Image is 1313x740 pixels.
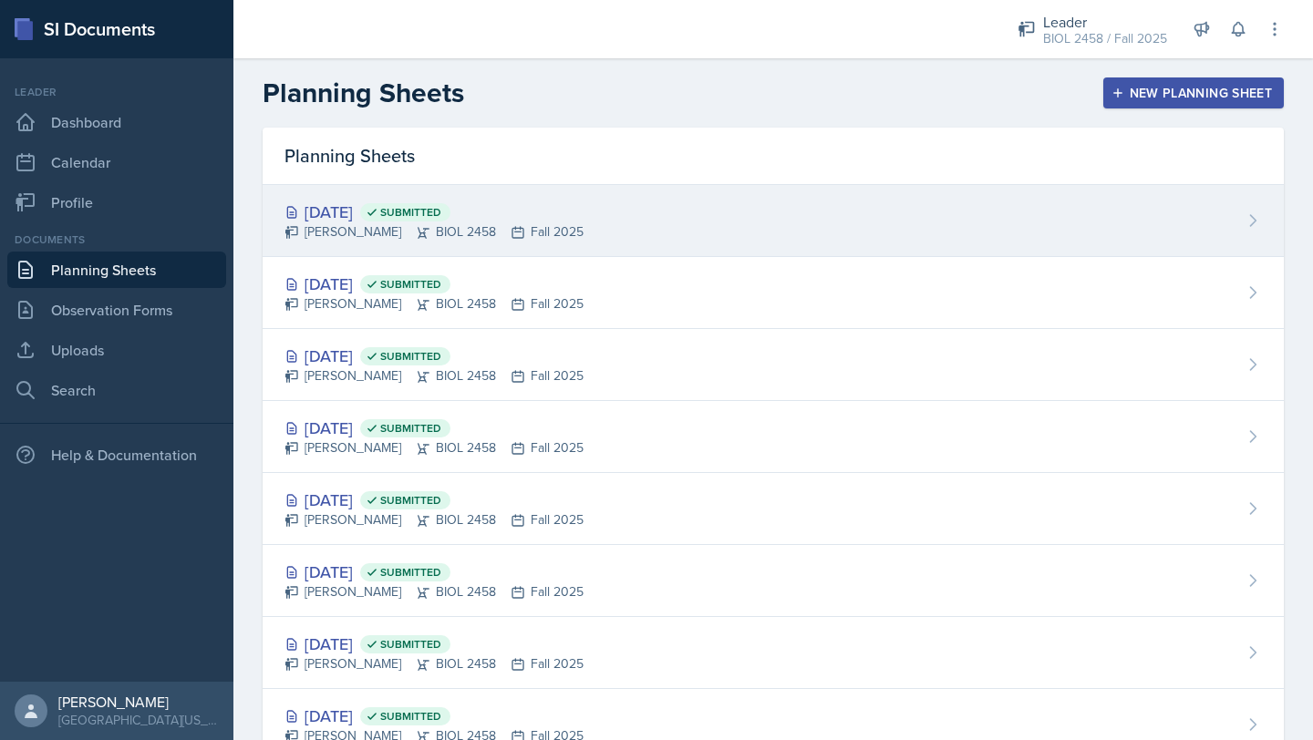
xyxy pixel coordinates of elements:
a: Calendar [7,144,226,180]
div: Planning Sheets [263,128,1284,185]
a: Observation Forms [7,292,226,328]
div: [DATE] [284,416,584,440]
div: [PERSON_NAME] BIOL 2458 Fall 2025 [284,654,584,673]
div: New Planning Sheet [1115,86,1272,100]
a: Profile [7,184,226,221]
div: [DATE] [284,200,584,224]
span: Submitted [380,349,441,364]
span: Submitted [380,493,441,508]
div: [DATE] [284,488,584,512]
div: [PERSON_NAME] BIOL 2458 Fall 2025 [284,582,584,601]
a: [DATE] Submitted [PERSON_NAME]BIOL 2458Fall 2025 [263,257,1284,329]
div: [PERSON_NAME] BIOL 2458 Fall 2025 [284,222,584,242]
h2: Planning Sheets [263,77,464,109]
div: [PERSON_NAME] BIOL 2458 Fall 2025 [284,294,584,313]
span: Submitted [380,421,441,436]
span: Submitted [380,565,441,580]
span: Submitted [380,205,441,220]
a: Planning Sheets [7,252,226,288]
div: [DATE] [284,344,584,368]
div: Documents [7,231,226,248]
div: Leader [7,84,226,100]
a: [DATE] Submitted [PERSON_NAME]BIOL 2458Fall 2025 [263,329,1284,401]
a: Search [7,372,226,408]
a: Uploads [7,332,226,368]
a: [DATE] Submitted [PERSON_NAME]BIOL 2458Fall 2025 [263,185,1284,257]
div: [PERSON_NAME] BIOL 2458 Fall 2025 [284,510,584,529]
div: Help & Documentation [7,437,226,473]
span: Submitted [380,637,441,652]
div: [DATE] [284,632,584,656]
div: Leader [1043,11,1167,33]
button: New Planning Sheet [1103,77,1284,108]
a: [DATE] Submitted [PERSON_NAME]BIOL 2458Fall 2025 [263,617,1284,689]
div: [PERSON_NAME] [58,693,219,711]
a: Dashboard [7,104,226,140]
div: BIOL 2458 / Fall 2025 [1043,29,1167,48]
div: [PERSON_NAME] BIOL 2458 Fall 2025 [284,366,584,385]
a: [DATE] Submitted [PERSON_NAME]BIOL 2458Fall 2025 [263,401,1284,473]
div: [GEOGRAPHIC_DATA][US_STATE] [58,711,219,729]
a: [DATE] Submitted [PERSON_NAME]BIOL 2458Fall 2025 [263,545,1284,617]
span: Submitted [380,277,441,292]
a: [DATE] Submitted [PERSON_NAME]BIOL 2458Fall 2025 [263,473,1284,545]
span: Submitted [380,709,441,724]
div: [DATE] [284,704,584,728]
div: [DATE] [284,560,584,584]
div: [PERSON_NAME] BIOL 2458 Fall 2025 [284,438,584,457]
div: [DATE] [284,272,584,296]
